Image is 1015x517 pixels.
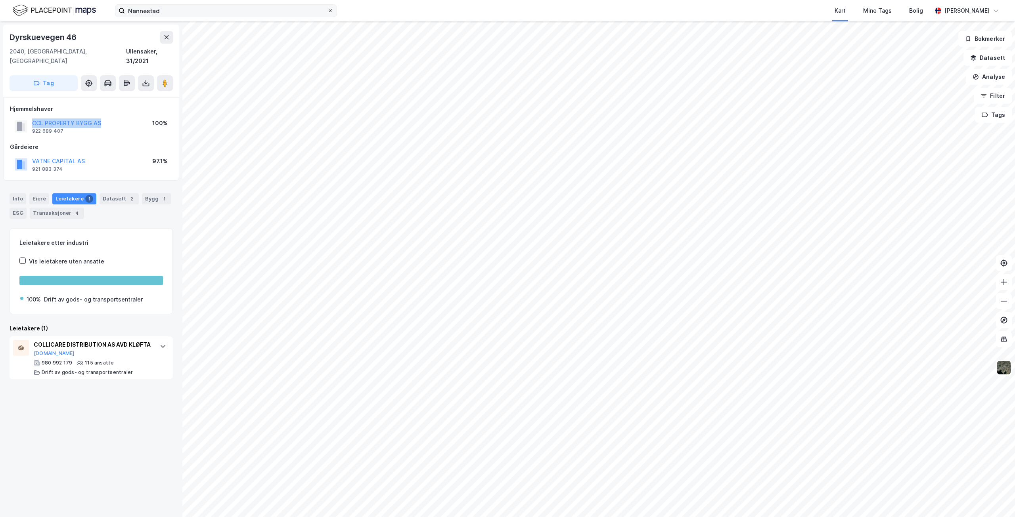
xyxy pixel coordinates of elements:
div: Drift av gods- og transportsentraler [42,369,133,376]
input: Søk på adresse, matrikkel, gårdeiere, leietakere eller personer [125,5,327,17]
div: Transaksjoner [30,208,84,219]
div: Datasett [100,193,139,204]
div: 2040, [GEOGRAPHIC_DATA], [GEOGRAPHIC_DATA] [10,47,126,66]
div: 2 [128,195,136,203]
div: Eiere [29,193,49,204]
button: Tags [975,107,1012,123]
div: Drift av gods- og transportsentraler [44,295,143,304]
div: 100% [152,118,168,128]
div: Leietakere [52,193,96,204]
div: Gårdeiere [10,142,172,152]
iframe: Chat Widget [975,479,1015,517]
button: Filter [974,88,1012,104]
button: [DOMAIN_NAME] [34,350,75,357]
div: Kart [835,6,846,15]
div: ESG [10,208,27,219]
div: Info [10,193,26,204]
div: 1 [160,195,168,203]
img: 9k= [996,360,1011,375]
div: [PERSON_NAME] [944,6,990,15]
div: Leietakere etter industri [19,238,163,248]
img: logo.f888ab2527a4732fd821a326f86c7f29.svg [13,4,96,17]
div: 97.1% [152,156,168,166]
div: COLLICARE DISTRIBUTION AS AVD KLØFTA [34,340,152,349]
div: 1 [85,195,93,203]
div: 921 883 374 [32,166,63,172]
button: Datasett [963,50,1012,66]
div: Dyrskuevegen 46 [10,31,78,44]
div: Kontrollprogram for chat [975,479,1015,517]
div: Hjemmelshaver [10,104,172,114]
div: Bygg [142,193,171,204]
div: Leietakere (1) [10,324,173,333]
div: Ullensaker, 31/2021 [126,47,173,66]
div: Mine Tags [863,6,892,15]
div: 922 689 407 [32,128,63,134]
div: 115 ansatte [85,360,114,366]
div: 980 992 179 [42,360,72,366]
div: 4 [73,209,81,217]
button: Tag [10,75,78,91]
div: 100% [27,295,41,304]
button: Bokmerker [958,31,1012,47]
button: Analyse [966,69,1012,85]
div: Vis leietakere uten ansatte [29,257,104,266]
div: Bolig [909,6,923,15]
